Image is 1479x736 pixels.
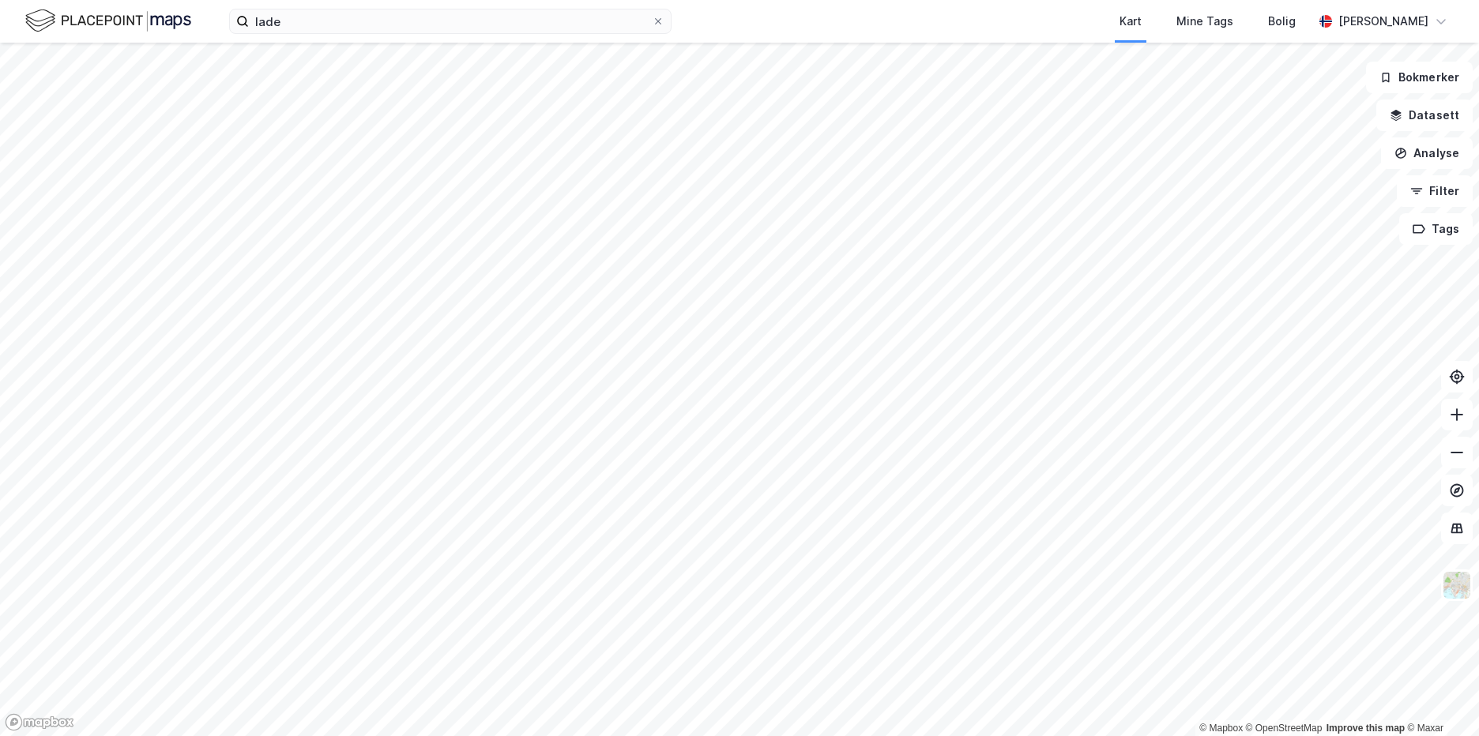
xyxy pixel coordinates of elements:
[5,713,74,731] a: Mapbox homepage
[1400,660,1479,736] iframe: Chat Widget
[1399,213,1473,245] button: Tags
[1366,62,1473,93] button: Bokmerker
[1338,12,1428,31] div: [PERSON_NAME]
[1376,100,1473,131] button: Datasett
[1199,723,1243,734] a: Mapbox
[1268,12,1296,31] div: Bolig
[25,7,191,35] img: logo.f888ab2527a4732fd821a326f86c7f29.svg
[1327,723,1405,734] a: Improve this map
[1246,723,1323,734] a: OpenStreetMap
[1381,137,1473,169] button: Analyse
[1442,570,1472,600] img: Z
[1397,175,1473,207] button: Filter
[1120,12,1142,31] div: Kart
[1400,660,1479,736] div: Kontrollprogram for chat
[249,9,652,33] input: Søk på adresse, matrikkel, gårdeiere, leietakere eller personer
[1176,12,1233,31] div: Mine Tags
